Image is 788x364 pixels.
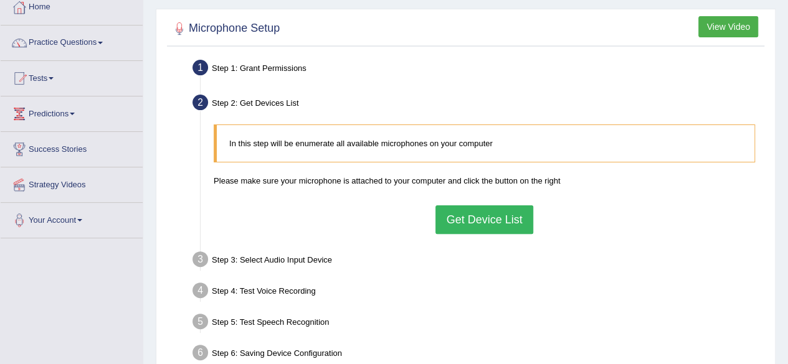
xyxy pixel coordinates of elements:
blockquote: In this step will be enumerate all available microphones on your computer [214,124,755,162]
a: Success Stories [1,132,143,163]
button: Get Device List [435,205,533,234]
a: Predictions [1,96,143,128]
button: View Video [698,16,758,37]
a: Strategy Videos [1,167,143,198]
div: Step 1: Grant Permissions [187,56,769,83]
h2: Microphone Setup [170,19,280,38]
a: Tests [1,61,143,92]
p: Please make sure your microphone is attached to your computer and click the button on the right [214,175,755,187]
a: Your Account [1,203,143,234]
div: Step 4: Test Voice Recording [187,279,769,306]
div: Step 3: Select Audio Input Device [187,248,769,275]
div: Step 5: Test Speech Recognition [187,310,769,337]
a: Practice Questions [1,26,143,57]
div: Step 2: Get Devices List [187,91,769,118]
